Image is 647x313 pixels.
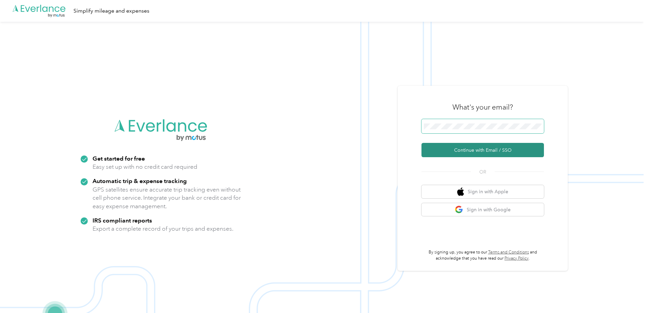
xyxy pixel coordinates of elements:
[452,102,513,112] h3: What's your email?
[73,7,149,15] div: Simplify mileage and expenses
[455,205,463,214] img: google logo
[421,249,544,261] p: By signing up, you agree to our and acknowledge that you have read our .
[93,177,187,184] strong: Automatic trip & expense tracking
[421,185,544,198] button: apple logoSign in with Apple
[93,163,197,171] p: Easy set up with no credit card required
[488,250,529,255] a: Terms and Conditions
[504,256,529,261] a: Privacy Policy
[93,217,152,224] strong: IRS compliant reports
[471,168,495,176] span: OR
[421,143,544,157] button: Continue with Email / SSO
[93,225,233,233] p: Export a complete record of your trips and expenses.
[457,187,464,196] img: apple logo
[421,203,544,216] button: google logoSign in with Google
[93,185,241,211] p: GPS satellites ensure accurate trip tracking even without cell phone service. Integrate your bank...
[93,155,145,162] strong: Get started for free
